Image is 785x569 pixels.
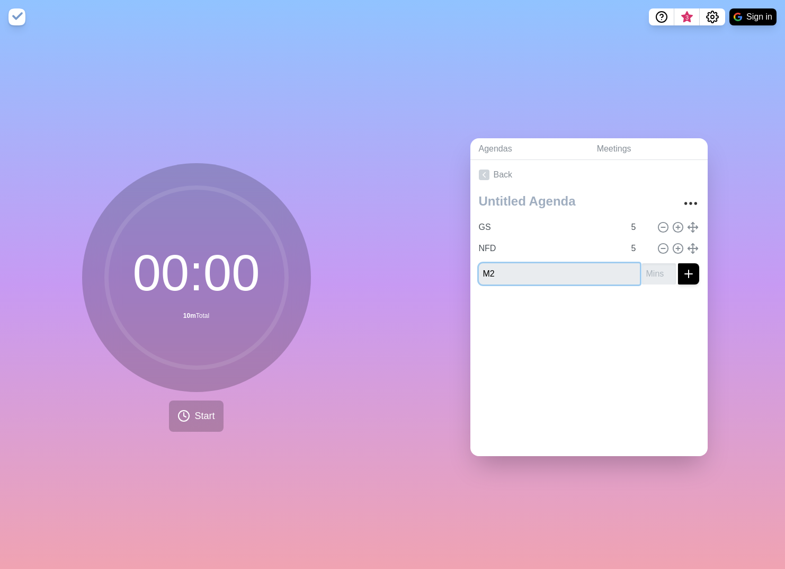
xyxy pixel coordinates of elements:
span: 3 [683,13,691,22]
input: Mins [627,238,653,259]
a: Agendas [470,138,588,160]
button: Start [169,401,223,432]
input: Name [475,238,625,259]
button: Help [649,8,674,25]
button: What’s new [674,8,700,25]
img: timeblocks logo [8,8,25,25]
input: Name [479,263,640,284]
span: Start [194,409,215,423]
input: Name [475,217,625,238]
img: google logo [734,13,742,21]
input: Mins [642,263,676,284]
button: More [680,193,701,214]
a: Meetings [588,138,708,160]
button: Settings [700,8,725,25]
button: Sign in [729,8,777,25]
input: Mins [627,217,653,238]
a: Back [470,160,708,190]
